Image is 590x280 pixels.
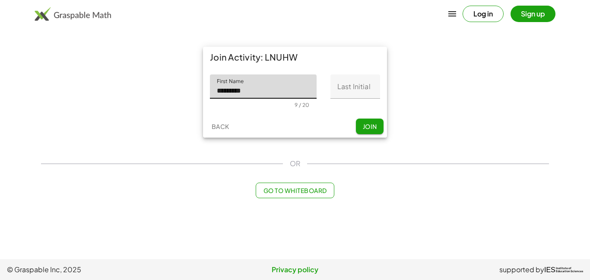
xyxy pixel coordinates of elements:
button: Go to Whiteboard [256,183,334,198]
button: Back [206,119,234,134]
button: Sign up [511,6,555,22]
span: supported by [499,264,544,275]
div: Join Activity: LNUHW [203,47,387,68]
a: IESInstitute ofEducation Sciences [544,264,583,275]
span: IES [544,266,555,274]
span: Go to Whiteboard [263,187,327,194]
a: Privacy policy [199,264,391,275]
span: Back [211,122,229,130]
span: Join [362,122,377,130]
span: Institute of Education Sciences [556,267,583,273]
span: © Graspable Inc, 2025 [7,264,199,275]
span: OR [290,158,300,169]
button: Join [356,119,384,134]
div: 9 / 20 [295,102,309,108]
button: Log in [463,6,504,22]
